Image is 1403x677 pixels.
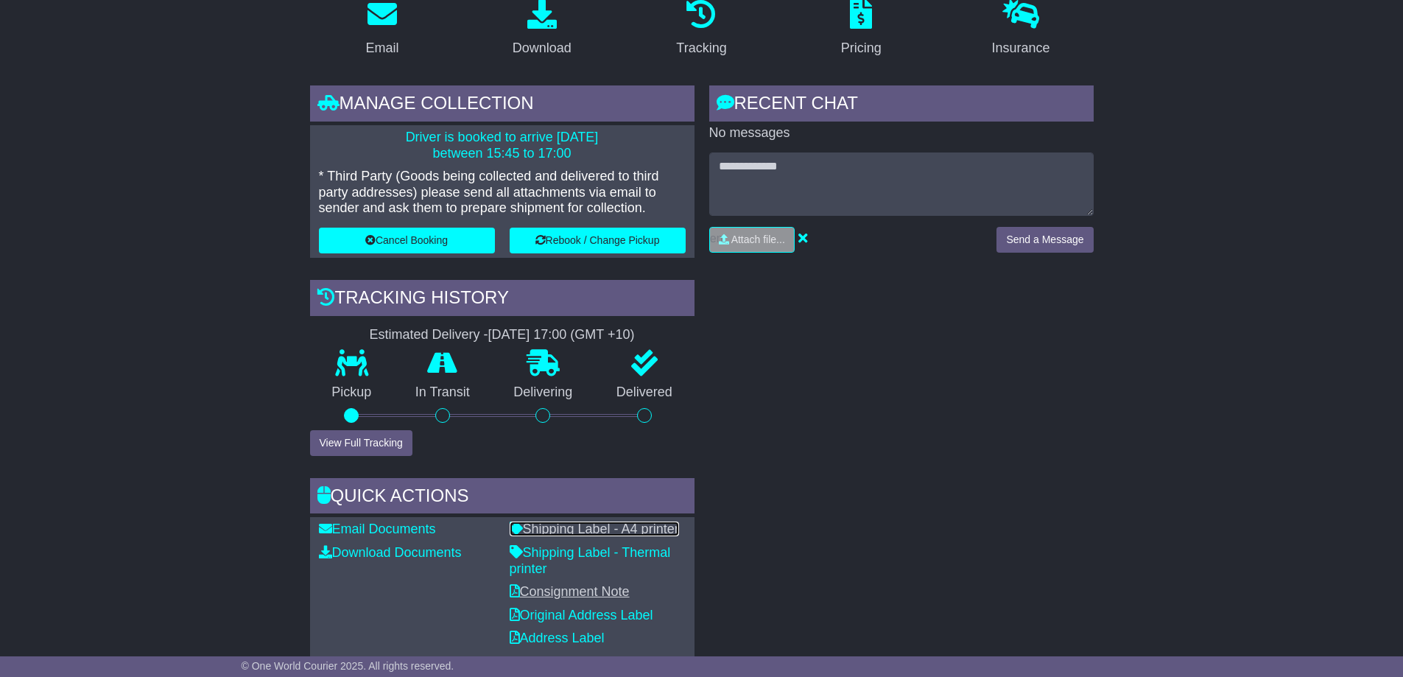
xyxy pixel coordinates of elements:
[841,38,882,58] div: Pricing
[709,85,1094,125] div: RECENT CHAT
[513,38,572,58] div: Download
[709,125,1094,141] p: No messages
[319,545,462,560] a: Download Documents
[319,522,436,536] a: Email Documents
[310,430,412,456] button: View Full Tracking
[510,522,679,536] a: Shipping Label - A4 printer
[492,385,595,401] p: Delivering
[510,545,671,576] a: Shipping Label - Thermal printer
[310,327,695,343] div: Estimated Delivery -
[310,85,695,125] div: Manage collection
[310,385,394,401] p: Pickup
[510,608,653,622] a: Original Address Label
[676,38,726,58] div: Tracking
[992,38,1050,58] div: Insurance
[510,631,605,645] a: Address Label
[510,228,686,253] button: Rebook / Change Pickup
[393,385,492,401] p: In Transit
[365,38,398,58] div: Email
[319,169,686,217] p: * Third Party (Goods being collected and delivered to third party addresses) please send all atta...
[242,660,454,672] span: © One World Courier 2025. All rights reserved.
[319,228,495,253] button: Cancel Booking
[488,327,635,343] div: [DATE] 17:00 (GMT +10)
[996,227,1093,253] button: Send a Message
[310,478,695,518] div: Quick Actions
[310,280,695,320] div: Tracking history
[510,584,630,599] a: Consignment Note
[594,385,695,401] p: Delivered
[319,130,686,161] p: Driver is booked to arrive [DATE] between 15:45 to 17:00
